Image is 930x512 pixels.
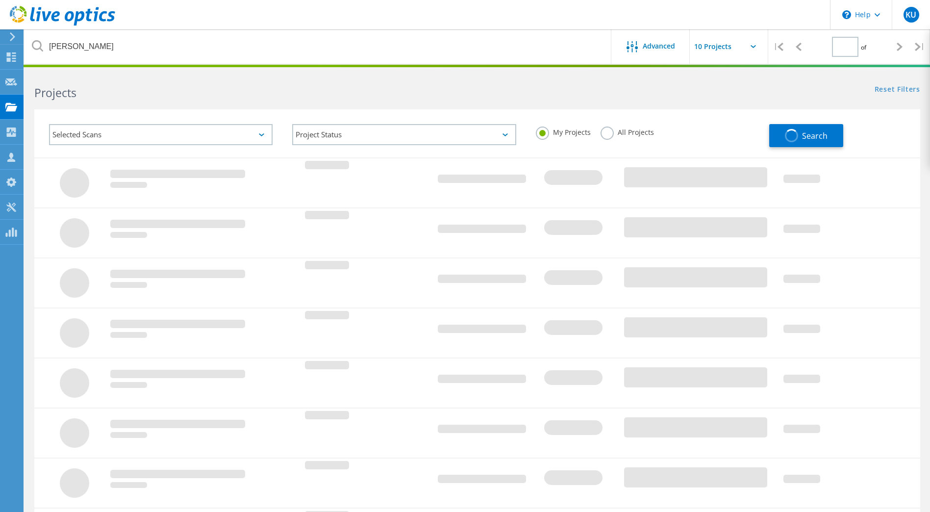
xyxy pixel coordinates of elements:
span: of [861,43,866,51]
div: Project Status [292,124,516,145]
span: Advanced [643,43,675,50]
label: All Projects [601,127,654,136]
svg: \n [842,10,851,19]
div: | [768,29,788,64]
button: Search [769,124,843,147]
span: Search [802,130,828,141]
label: My Projects [536,127,591,136]
span: KU [905,11,916,19]
b: Projects [34,85,76,101]
a: Live Optics Dashboard [10,21,115,27]
a: Reset Filters [875,86,920,94]
input: Search projects by name, owner, ID, company, etc [25,29,612,64]
div: | [910,29,930,64]
div: Selected Scans [49,124,273,145]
